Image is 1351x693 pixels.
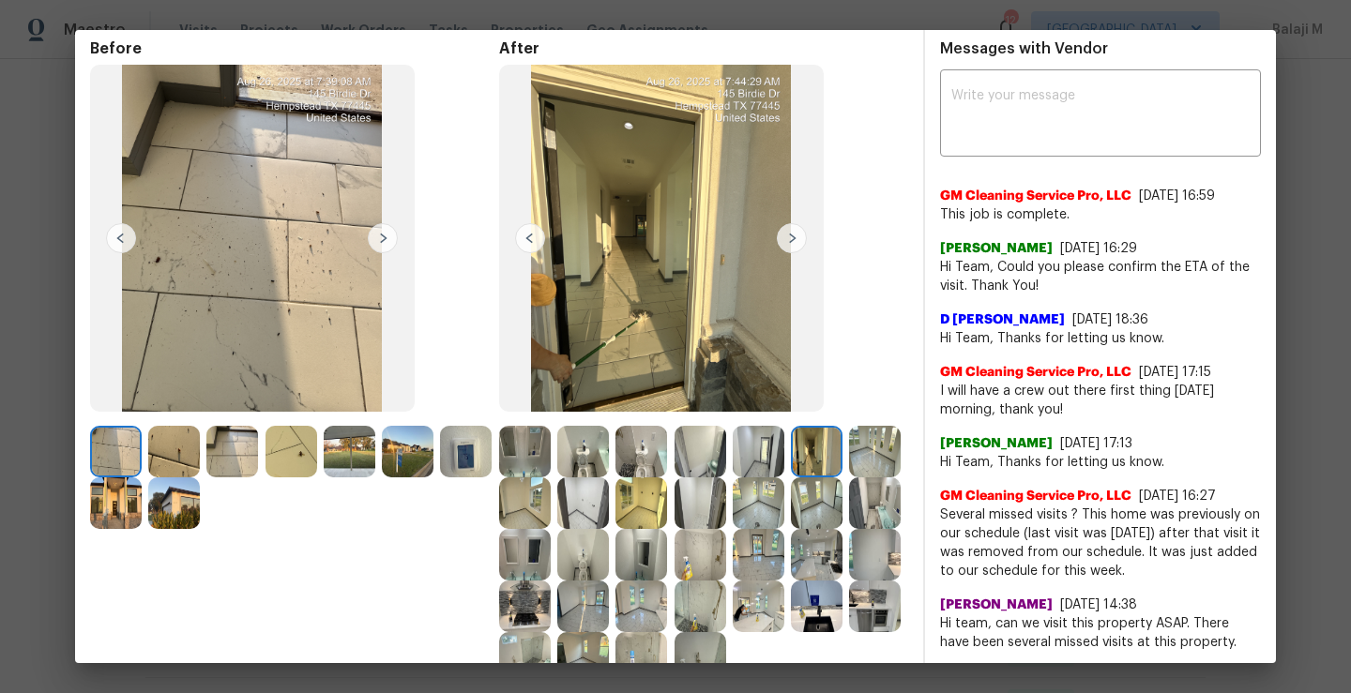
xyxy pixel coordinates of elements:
span: Hi team, can we visit this property ASAP. There have been several missed visits at this property. [940,614,1261,652]
span: After [499,39,908,58]
span: [DATE] 16:29 [1060,242,1137,255]
span: [DATE] 16:59 [1139,189,1215,203]
img: right-chevron-button-url [777,223,807,253]
span: Hi Team, Thanks for letting us know. [940,329,1261,348]
span: I will have a crew out there first thing [DATE] morning, thank you! [940,382,1261,419]
span: GM Cleaning Service Pro, LLC [940,187,1131,205]
img: right-chevron-button-url [368,223,398,253]
span: [DATE] 17:13 [1060,437,1132,450]
span: [PERSON_NAME] [940,239,1053,258]
span: Several missed visits ? This home was previously on our schedule (last visit was [DATE]) after th... [940,505,1261,580]
span: Messages with Vendor [940,41,1108,56]
span: [DATE] 14:38 [1060,598,1137,611]
span: [DATE] 18:36 [1072,313,1148,326]
span: [PERSON_NAME] [940,595,1053,614]
span: GM Cleaning Service Pro, LLC [940,487,1131,505]
span: Before [90,39,499,58]
span: [DATE] 16:27 [1139,490,1216,503]
span: [DATE] 17:15 [1139,366,1211,379]
span: Hi Team, Could you please confirm the ETA of the visit. Thank You! [940,258,1261,295]
span: [PERSON_NAME] [940,434,1053,453]
span: This job is complete. [940,205,1261,224]
img: left-chevron-button-url [515,223,545,253]
span: D [PERSON_NAME] [940,310,1065,329]
img: left-chevron-button-url [106,223,136,253]
span: Hi Team, Thanks for letting us know. [940,453,1261,472]
span: GM Cleaning Service Pro, LLC [940,363,1131,382]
